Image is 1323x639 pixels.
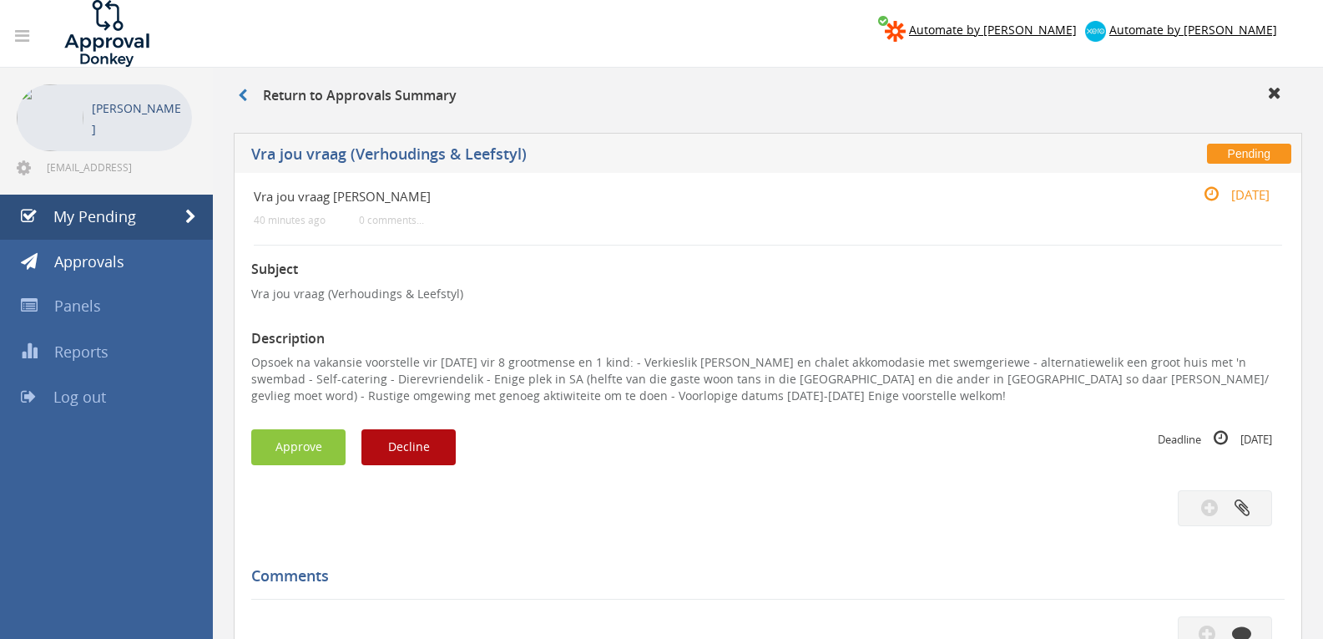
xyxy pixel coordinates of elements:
p: Vra jou vraag (Verhoudings & Leefstyl) [251,286,1285,302]
span: Automate by [PERSON_NAME] [909,22,1077,38]
button: Approve [251,429,346,465]
span: Reports [54,342,109,362]
h5: Vra jou vraag (Verhoudings & Leefstyl) [251,146,977,167]
p: Opsoek na vakansie voorstelle vir [DATE] vir 8 grootmense en 1 kind: - Verkieslik [PERSON_NAME] e... [251,354,1285,404]
h3: Subject [251,262,1285,277]
img: zapier-logomark.png [885,21,906,42]
p: [PERSON_NAME] [92,98,184,139]
small: 0 comments... [359,214,424,226]
small: 40 minutes ago [254,214,326,226]
small: Deadline [DATE] [1158,429,1272,448]
h5: Comments [251,568,1272,585]
h3: Description [251,332,1285,347]
span: Log out [53,387,106,407]
span: My Pending [53,206,136,226]
img: xero-logo.png [1085,21,1106,42]
button: Decline [361,429,456,465]
span: Pending [1207,144,1291,164]
span: Panels [54,296,101,316]
span: [EMAIL_ADDRESS][DOMAIN_NAME] [47,160,189,174]
span: Approvals [54,251,124,271]
h4: Vra jou vraag [PERSON_NAME] [254,190,1111,204]
small: [DATE] [1186,185,1270,204]
span: Automate by [PERSON_NAME] [1109,22,1277,38]
h3: Return to Approvals Summary [238,89,457,104]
